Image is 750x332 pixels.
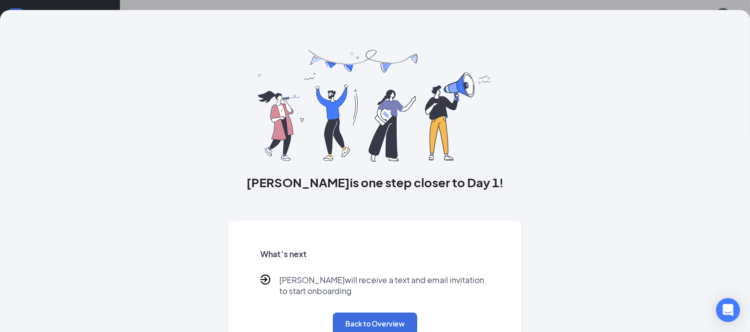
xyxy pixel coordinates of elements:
h3: [PERSON_NAME] is one step closer to Day 1! [228,174,522,191]
h5: What’s next [260,249,490,260]
p: [PERSON_NAME] will receive a text and email invitation to start onboarding [279,275,490,297]
div: Open Intercom Messenger [716,298,740,322]
img: you are all set [258,50,492,162]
